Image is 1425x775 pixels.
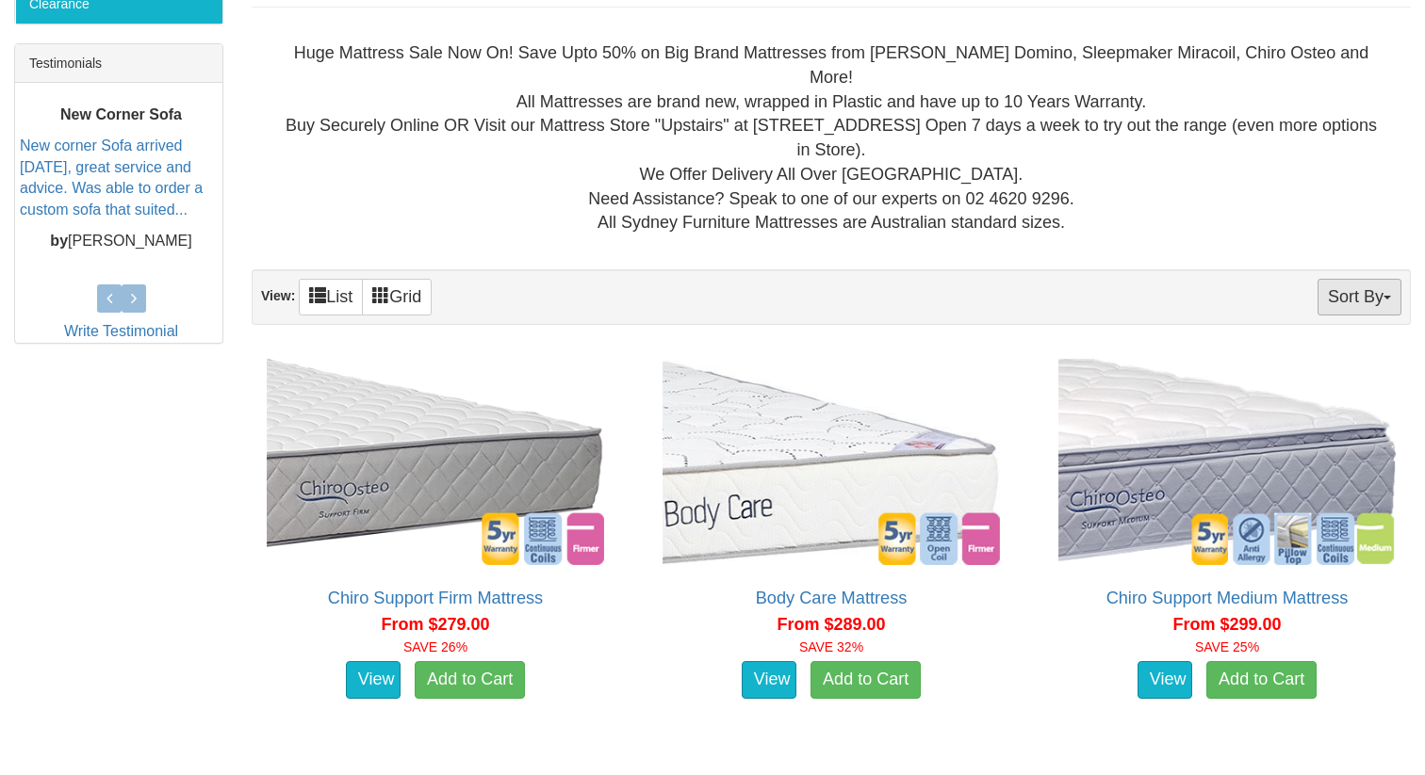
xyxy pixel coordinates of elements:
b: by [50,234,68,250]
a: View [1138,661,1192,699]
font: SAVE 25% [1195,639,1259,654]
font: SAVE 32% [799,639,863,654]
a: Grid [362,279,432,315]
a: Body Care Mattress [756,589,908,607]
a: View [346,661,401,699]
a: Add to Cart [1206,661,1317,699]
img: Chiro Support Firm Mattress [262,354,609,570]
div: Huge Mattress Sale Now On! Save Upto 50% on Big Brand Mattresses from [PERSON_NAME] Domino, Sleep... [267,41,1396,235]
a: View [742,661,796,699]
a: Write Testimonial [64,323,178,339]
button: Sort By [1318,279,1401,315]
font: SAVE 26% [403,639,467,654]
span: From $299.00 [1172,615,1281,634]
a: List [299,279,363,315]
strong: View: [261,288,295,303]
span: From $289.00 [777,615,885,634]
a: Chiro Support Firm Mattress [328,589,543,607]
p: [PERSON_NAME] [20,232,222,253]
span: From $279.00 [381,615,489,634]
img: Body Care Mattress [658,354,1005,570]
img: Chiro Support Medium Mattress [1054,354,1400,570]
a: Chiro Support Medium Mattress [1106,589,1349,607]
b: New Corner Sofa [60,106,182,122]
a: Add to Cart [415,661,525,699]
a: Add to Cart [811,661,921,699]
div: Testimonials [15,44,222,83]
a: New corner Sofa arrived [DATE], great service and advice. Was able to order a custom sofa that su... [20,137,203,218]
